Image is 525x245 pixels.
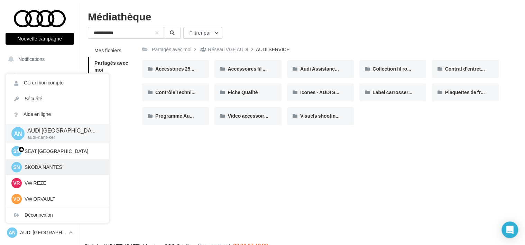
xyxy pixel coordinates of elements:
[300,113,376,119] span: Visuels shooting - AUDI SERVICE
[4,138,75,153] a: Campagnes
[6,107,109,122] a: Aide en ligne
[183,27,222,39] button: Filtrer par
[94,47,121,53] span: Mes fichiers
[4,173,75,193] a: PLV et print personnalisable
[228,113,307,119] span: Video accessoires - AUDI SERVICE
[4,121,75,136] a: SMS unitaire
[155,66,258,72] span: Accessoires 25% septembre - AUDI SERVICE
[6,91,109,107] a: Sécurité
[155,113,275,119] span: Programme Audi 5+ - Segments 2&3 - AUDI SERVICE
[300,89,353,95] span: Icones - AUDI SERVICE
[228,89,258,95] span: Fiche Qualité
[14,129,22,137] span: AN
[6,33,74,45] button: Nouvelle campagne
[208,46,248,53] div: Réseau VGF AUDI
[256,46,290,53] div: AUDI SERVICE
[27,127,98,135] p: AUDI [GEOGRAPHIC_DATA]
[94,60,128,73] span: Partagés avec moi
[152,46,191,53] div: Partagés avec moi
[13,148,20,155] span: SN
[6,75,109,91] a: Gérer mon compte
[4,52,73,66] button: Notifications
[4,86,75,101] a: Boîte de réception99+
[13,196,20,202] span: VO
[25,196,101,202] p: VW ORVAULT
[372,89,492,95] span: Label carrosserie et label pare-brise - AUDI SERVICE
[228,66,314,72] span: Accessoires fil rouge - AUDI SERVICE
[372,66,453,72] span: Collection fil rouge - AUDI SERVICE
[4,156,75,170] a: Médiathèque
[4,69,75,84] a: Opérations
[4,104,75,119] a: Visibilité en ligne
[20,229,66,236] p: AUDI [GEOGRAPHIC_DATA]
[6,207,109,223] div: Déconnexion
[9,229,16,236] span: AN
[25,164,101,171] p: SKODA NANTES
[18,56,45,62] span: Notifications
[155,89,213,95] span: Contrôle Technique à 25€
[445,89,520,95] span: Plaquettes de frein - Audi Service
[6,226,74,239] a: AN AUDI [GEOGRAPHIC_DATA]
[25,148,101,155] p: SEAT [GEOGRAPHIC_DATA]
[13,180,20,187] span: VR
[501,221,518,238] div: Open Intercom Messenger
[88,11,517,21] div: Médiathèque
[27,134,98,140] p: audi-nant-ker
[25,180,101,187] p: VW REZE
[300,66,375,72] span: Audi Assistance - AUDI SERVICE
[13,164,20,171] span: SN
